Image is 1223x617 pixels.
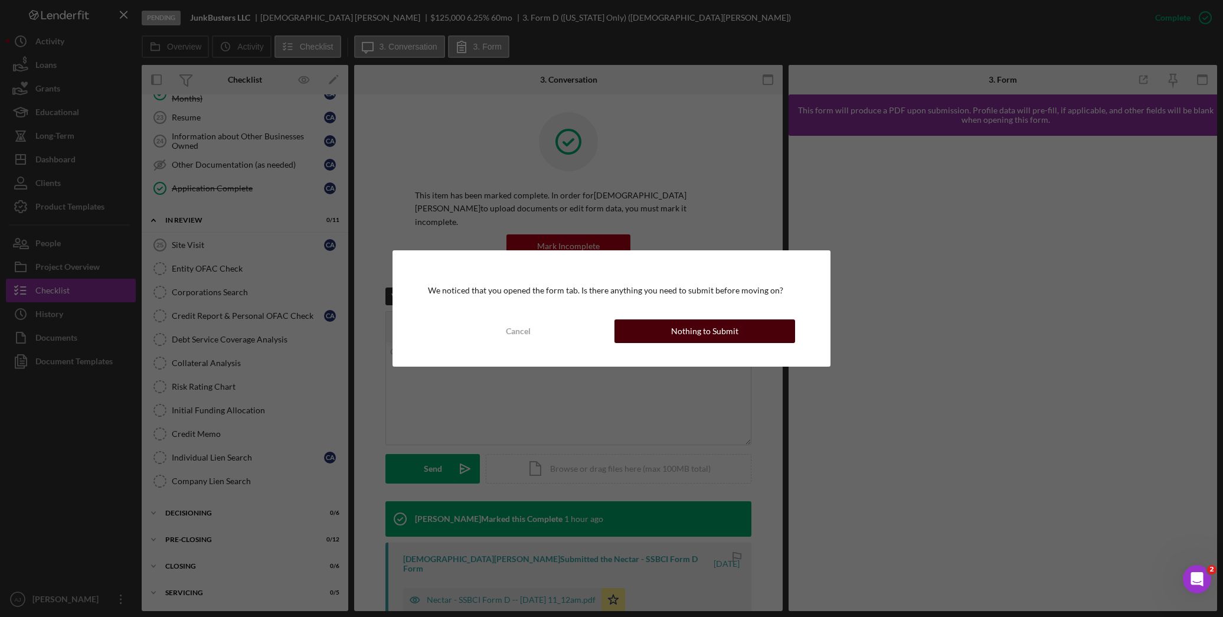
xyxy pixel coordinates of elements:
div: Cancel [506,319,531,343]
div: Nothing to Submit [671,319,738,343]
iframe: Intercom live chat [1183,565,1211,593]
span: 2 [1207,565,1217,574]
button: Cancel [428,319,609,343]
button: Nothing to Submit [614,319,795,343]
div: We noticed that you opened the form tab. Is there anything you need to submit before moving on? [428,286,795,295]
